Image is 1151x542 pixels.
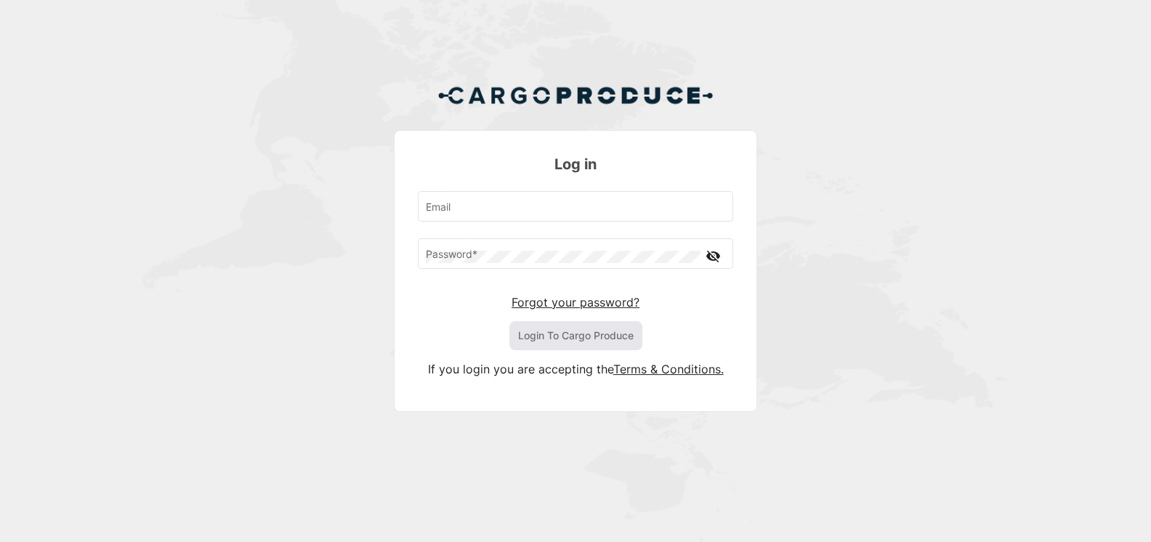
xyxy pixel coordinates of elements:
a: Terms & Conditions. [613,362,724,376]
span: If you login you are accepting the [428,362,613,376]
img: Cargo Produce Logo [437,78,714,113]
a: Forgot your password? [512,295,639,310]
h3: Log in [418,154,733,174]
mat-icon: visibility_off [704,247,722,265]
